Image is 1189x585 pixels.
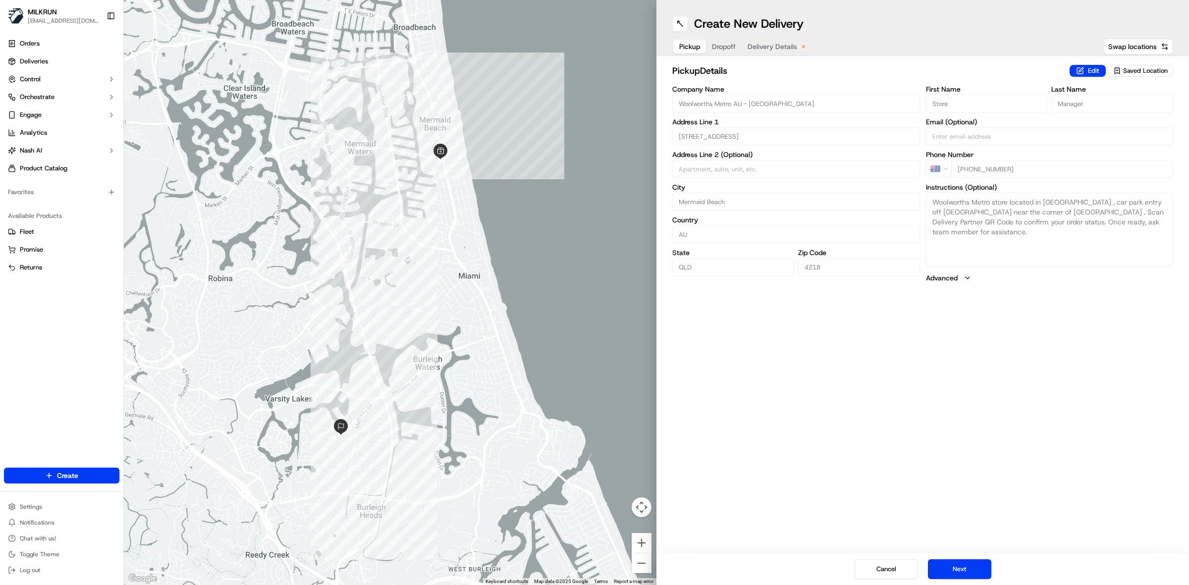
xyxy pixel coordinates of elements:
button: Toggle Theme [4,547,119,561]
label: Email (Optional) [926,118,1174,125]
span: Product Catalog [20,164,67,173]
input: Enter last name [1051,95,1173,112]
a: Report a map error [614,579,653,584]
span: Notifications [20,519,54,527]
div: Available Products [4,208,119,224]
span: Log out [20,566,40,574]
span: Pickup [679,42,700,52]
button: Advanced [926,273,1174,283]
span: Orchestrate [20,93,54,102]
button: Engage [4,107,119,123]
button: Saved Location [1108,64,1173,78]
span: Dropoff [712,42,736,52]
span: Returns [20,263,42,272]
label: City [672,184,920,191]
a: Fleet [8,227,115,236]
a: Returns [8,263,115,272]
a: Product Catalog [4,160,119,176]
label: Country [672,216,920,223]
img: Google [126,572,159,585]
label: Phone Number [926,151,1174,158]
button: Settings [4,500,119,514]
a: Terms (opens in new tab) [594,579,608,584]
button: Create [4,468,119,483]
label: Company Name [672,86,920,93]
label: Last Name [1051,86,1173,93]
button: Returns [4,260,119,275]
label: First Name [926,86,1048,93]
span: Chat with us! [20,534,56,542]
input: Enter zip code [798,258,920,276]
input: Apartment, suite, unit, etc. [672,160,920,178]
span: Saved Location [1123,66,1168,75]
button: Chat with us! [4,532,119,545]
label: Zip Code [798,249,920,256]
a: Deliveries [4,53,119,69]
button: Orchestrate [4,89,119,105]
a: Analytics [4,125,119,141]
button: Fleet [4,224,119,240]
span: Engage [20,110,42,119]
button: Edit [1070,65,1106,77]
button: Map camera controls [632,497,651,517]
button: Zoom in [632,533,651,553]
button: MILKRUNMILKRUN[EMAIL_ADDRESS][DOMAIN_NAME] [4,4,103,28]
span: Swap locations [1108,42,1157,52]
label: Address Line 2 (Optional) [672,151,920,158]
label: State [672,249,794,256]
a: Orders [4,36,119,52]
span: Create [57,471,78,480]
span: Orders [20,39,40,48]
input: Enter email address [926,127,1174,145]
span: Toggle Theme [20,550,59,558]
button: Log out [4,563,119,577]
span: Nash AI [20,146,42,155]
button: Promise [4,242,119,258]
label: Address Line 1 [672,118,920,125]
button: Notifications [4,516,119,530]
input: Enter company name [672,95,920,112]
button: Keyboard shortcuts [486,578,528,585]
input: Enter address [672,127,920,145]
button: Zoom out [632,553,651,573]
span: Deliveries [20,57,48,66]
h2: pickup Details [672,64,1064,78]
input: Enter country [672,225,920,243]
a: Promise [8,245,115,254]
span: Control [20,75,41,84]
button: Nash AI [4,143,119,159]
span: Map data ©2025 Google [534,579,588,584]
span: Settings [20,503,42,511]
img: MILKRUN [8,8,24,24]
span: Fleet [20,227,34,236]
h1: Create New Delivery [694,16,804,32]
button: [EMAIL_ADDRESS][DOMAIN_NAME] [28,17,99,25]
a: Open this area in Google Maps (opens a new window) [126,572,159,585]
button: Control [4,71,119,87]
label: Instructions (Optional) [926,184,1174,191]
input: Enter state [672,258,794,276]
button: Next [928,559,991,579]
button: MILKRUN [28,7,57,17]
button: Swap locations [1104,39,1173,54]
input: Enter phone number [951,160,1174,178]
span: Delivery Details [748,42,797,52]
textarea: Woolworths Metro store located in [GEOGRAPHIC_DATA] , car park entry off [GEOGRAPHIC_DATA] near t... [926,193,1174,267]
label: Advanced [926,273,958,283]
span: Promise [20,245,43,254]
input: Enter first name [926,95,1048,112]
span: Analytics [20,128,47,137]
button: Cancel [855,559,918,579]
input: Enter city [672,193,920,211]
div: Favorites [4,184,119,200]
